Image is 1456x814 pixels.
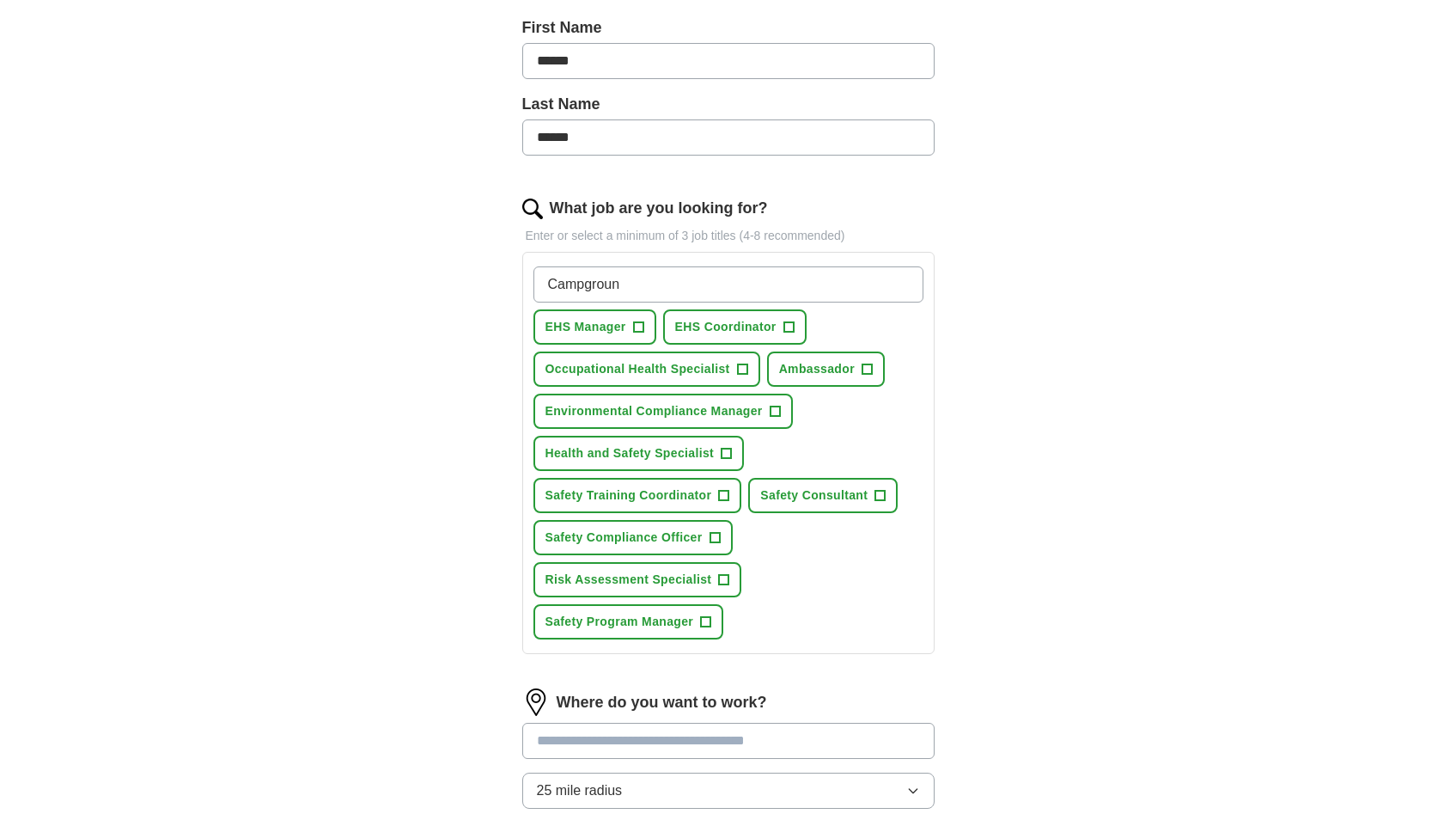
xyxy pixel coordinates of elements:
[522,773,935,809] button: 25 mile radius
[545,318,626,336] span: EHS Manager
[533,309,656,345] button: EHS Manager
[533,520,733,555] button: Safety Compliance Officer
[533,436,745,471] button: Health and Safety Specialist
[533,394,793,429] button: Environmental Compliance Manager
[522,93,935,116] label: Last Name
[537,780,623,801] span: 25 mile radius
[760,487,868,505] span: Safety Consultant
[533,562,742,597] button: Risk Assessment Specialist
[533,352,760,387] button: Occupational Health Specialist
[545,529,703,547] span: Safety Compliance Officer
[533,604,724,640] button: Safety Program Manager
[522,227,935,245] p: Enter or select a minimum of 3 job titles (4-8 recommended)
[545,360,730,378] span: Occupational Health Specialist
[545,444,715,462] span: Health and Safety Specialist
[533,266,923,303] input: Type a job title and press enter
[522,199,543,219] img: search.png
[545,571,712,589] span: Risk Assessment Specialist
[545,487,712,505] span: Safety Training Coordinator
[663,309,807,345] button: EHS Coordinator
[522,689,550,716] img: location.png
[550,197,768,220] label: What job are you looking for?
[545,613,694,631] span: Safety Program Manager
[533,478,742,513] button: Safety Training Coordinator
[557,691,767,714] label: Where do you want to work?
[522,16,935,40] label: First Name
[779,360,855,378] span: Ambassador
[767,352,885,387] button: Ambassador
[545,402,763,420] span: Environmental Compliance Manager
[748,478,898,513] button: Safety Consultant
[675,318,777,336] span: EHS Coordinator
